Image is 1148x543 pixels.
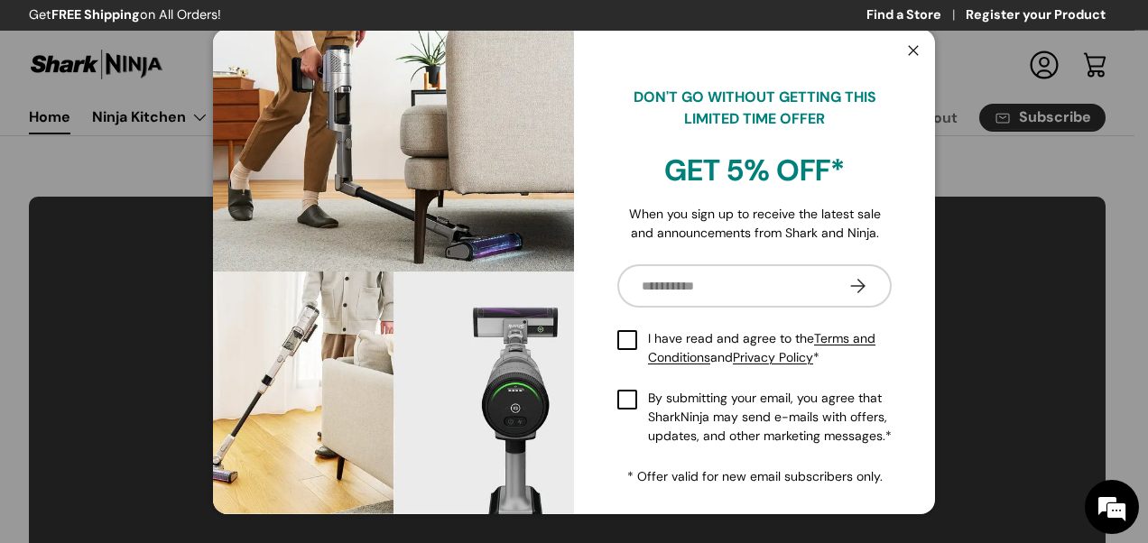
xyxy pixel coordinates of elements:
strong: FREE Shipping [51,6,140,23]
a: Register your Product [966,5,1106,25]
p: Get on All Orders! [29,5,221,25]
a: Privacy Policy [733,349,813,365]
img: shark-kion-auto-empty-dock-iw3241ae-full-blast-living-room-cleaning-view-sharkninja-philippines [213,29,574,514]
p: When you sign up to receive the latest sale and announcements from Shark and Ninja. [617,205,892,243]
p: * Offer valid for new email subscribers only. [617,467,892,486]
span: By submitting your email, you agree that SharkNinja may send e-mails with offers, updates, and ot... [648,389,892,446]
h2: GET 5% OFF* [617,152,892,190]
a: Find a Store [866,5,966,25]
p: DON'T GO WITHOUT GETTING THIS LIMITED TIME OFFER [617,87,892,130]
span: I have read and agree to the and * [648,329,892,367]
